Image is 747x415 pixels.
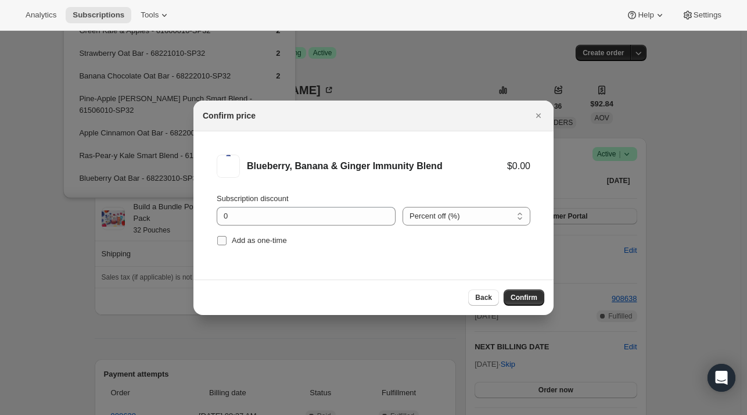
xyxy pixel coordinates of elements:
[19,7,63,23] button: Analytics
[507,160,530,172] div: $0.00
[504,289,544,306] button: Confirm
[530,108,547,124] button: Close
[511,293,537,302] span: Confirm
[619,7,672,23] button: Help
[247,160,507,172] div: Blueberry, Banana & Ginger Immunity Blend
[217,155,240,178] img: Blueberry, Banana & Ginger Immunity Blend
[468,289,499,306] button: Back
[708,364,735,392] div: Open Intercom Messenger
[66,7,131,23] button: Subscriptions
[217,194,289,203] span: Subscription discount
[134,7,177,23] button: Tools
[675,7,728,23] button: Settings
[26,10,56,20] span: Analytics
[638,10,653,20] span: Help
[475,293,492,302] span: Back
[141,10,159,20] span: Tools
[203,110,256,121] h2: Confirm price
[694,10,721,20] span: Settings
[232,236,287,245] span: Add as one-time
[73,10,124,20] span: Subscriptions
